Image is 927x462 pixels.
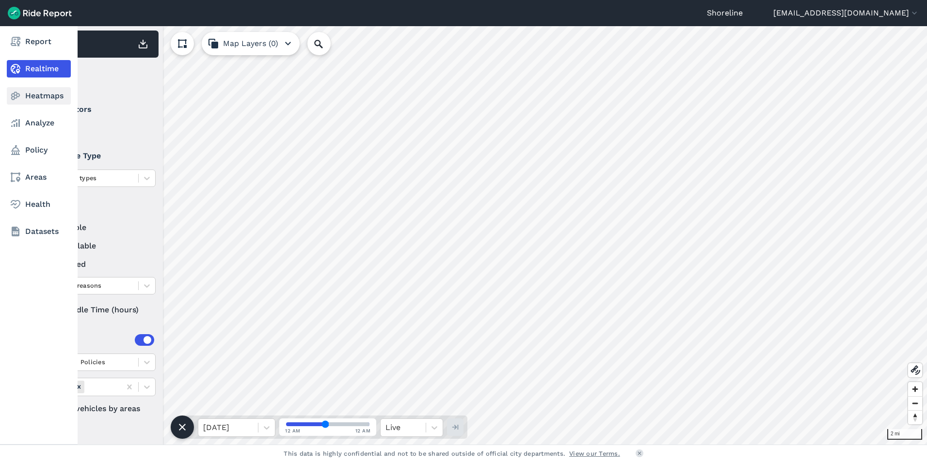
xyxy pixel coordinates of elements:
[707,7,743,19] a: Shoreline
[8,7,72,19] img: Ride Report
[31,26,927,445] canvas: Map
[52,334,154,346] div: Areas
[307,32,346,55] input: Search Location or Vehicles
[887,429,922,440] div: 2 mi
[39,326,154,354] summary: Areas
[202,32,300,55] button: Map Layers (0)
[7,223,71,240] a: Datasets
[39,142,154,169] summary: Vehicle Type
[39,195,154,222] summary: Status
[35,62,159,92] div: Filter
[7,196,71,213] a: Health
[7,60,71,77] a: Realtime
[908,410,922,424] button: Reset bearing to north
[39,301,156,319] div: Idle Time (hours)
[355,427,371,434] span: 12 AM
[39,123,156,135] label: Lime
[908,396,922,410] button: Zoom out
[74,381,84,393] div: Remove Areas (0)
[7,33,71,50] a: Report
[7,141,71,159] a: Policy
[7,87,71,105] a: Heatmaps
[569,449,620,458] a: View our Terms.
[39,259,156,270] label: reserved
[39,240,156,252] label: unavailable
[773,7,919,19] button: [EMAIL_ADDRESS][DOMAIN_NAME]
[908,382,922,396] button: Zoom in
[39,222,156,233] label: available
[39,403,156,415] label: Filter vehicles by areas
[7,169,71,186] a: Areas
[7,114,71,132] a: Analyze
[285,427,301,434] span: 12 AM
[39,96,154,123] summary: Operators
